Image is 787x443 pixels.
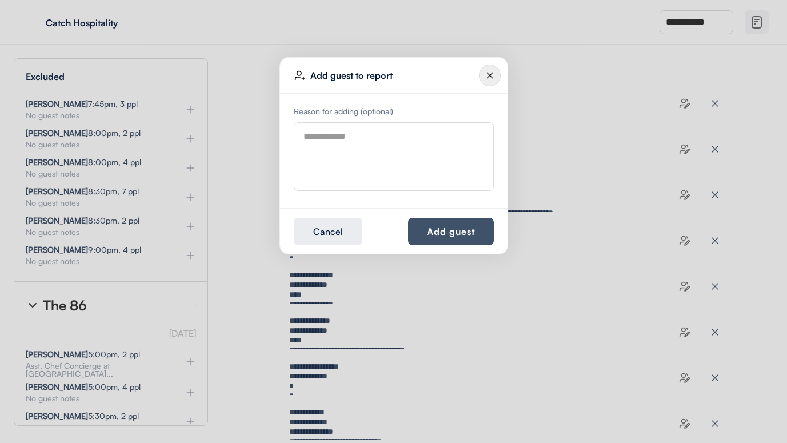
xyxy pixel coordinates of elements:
[310,71,479,80] div: Add guest to report
[294,107,494,115] div: Reason for adding (optional)
[294,70,306,81] img: user-plus-01.svg
[294,218,362,245] button: Cancel
[408,218,494,245] button: Add guest
[479,65,501,86] img: Group%2010124643.svg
